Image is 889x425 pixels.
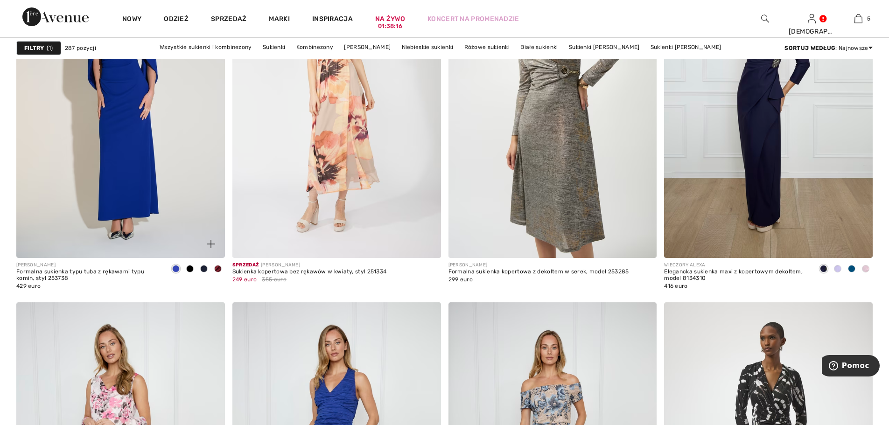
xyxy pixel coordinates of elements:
div: Cyraneczka [845,262,859,277]
div: Merlot [211,262,225,277]
a: Odzież [164,15,189,25]
a: Niebieskie sukienki [397,41,458,53]
div: Czarny [183,262,197,277]
font: Formalna sukienka kopertowa z dekoltem w serek, model 253285 [448,268,629,275]
a: Sukienki [PERSON_NAME] [646,41,726,53]
font: Sukienki [PERSON_NAME] [651,44,721,50]
font: Różowe sukienki [464,44,510,50]
font: Sprzedaż [232,262,259,268]
font: 416 euro [664,283,687,289]
img: Moje informacje [808,13,816,24]
img: Moja torba [854,13,862,24]
font: Kombinezony [296,44,333,50]
font: Filtry [24,45,44,51]
font: Sukienka kopertowa bez rękawów w kwiaty, styl 251334 [232,268,387,275]
font: Sukienki [PERSON_NAME] [569,44,640,50]
img: wyszukaj na stronie internetowej [761,13,769,24]
font: Sortuj według [784,45,835,51]
a: Kombinezony [292,41,338,53]
font: Na żywo [375,15,405,23]
a: Zalogować się [808,14,816,23]
div: Rumieniec [859,262,873,277]
img: Aleja 1ère [22,7,89,26]
font: Wszystkie sukienki i kombinezony [160,44,252,50]
div: Królewski szafir 163 [169,262,183,277]
font: [PERSON_NAME] [448,262,488,268]
font: Koncert na promenadzie [427,15,519,23]
font: 355 euro [262,276,286,283]
div: Niebieski o północy [197,262,211,277]
div: Lawenda [831,262,845,277]
a: Różowe sukienki [460,41,515,53]
a: Marki [269,15,290,25]
font: [PERSON_NAME] [16,262,56,268]
font: 299 euro [448,276,473,283]
font: 1 [49,45,51,51]
font: 287 pozycji [65,45,96,51]
a: Nowy [122,15,141,25]
a: Białe sukienki [516,41,562,53]
div: Marynarka wojenna [817,262,831,277]
font: 429 euro [16,283,41,289]
font: Sprzedaż [211,15,246,23]
font: [PERSON_NAME] [344,44,391,50]
font: Odzież [164,15,189,23]
font: : Najnowsze [835,45,868,51]
font: 5 [867,15,870,22]
a: Koncert na promenadzie [427,14,519,24]
a: Sprzedaż [211,15,246,25]
img: plus_v2.svg [207,240,215,248]
a: Sukienki [258,41,290,53]
font: [DEMOGRAPHIC_DATA] [789,28,863,35]
font: WIECZORY ALEXA [664,262,705,268]
font: Formalna sukienka typu tuba z rękawami typu komin, styl 253738 [16,268,144,281]
font: Nowy [122,15,141,23]
font: Inspiracja [312,15,353,23]
font: [PERSON_NAME] [261,262,300,268]
font: Marki [269,15,290,23]
font: Elegancka sukienka maxi z kopertowym dekoltem, model 8134310 [664,268,803,281]
div: 01:38:16 [378,22,402,31]
a: Sukienki [PERSON_NAME] [564,41,644,53]
a: [PERSON_NAME] [339,41,395,53]
font: Sukienki [263,44,285,50]
font: Niebieskie sukienki [402,44,454,50]
a: 5 [835,13,881,24]
a: Wszystkie sukienki i kombinezony [155,41,257,53]
font: Białe sukienki [520,44,558,50]
font: 249 euro [232,276,257,283]
iframe: Otwiera widżet, w którym można znaleźć więcej informacji [822,355,880,378]
a: Na żywo01:38:16 [375,14,405,24]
